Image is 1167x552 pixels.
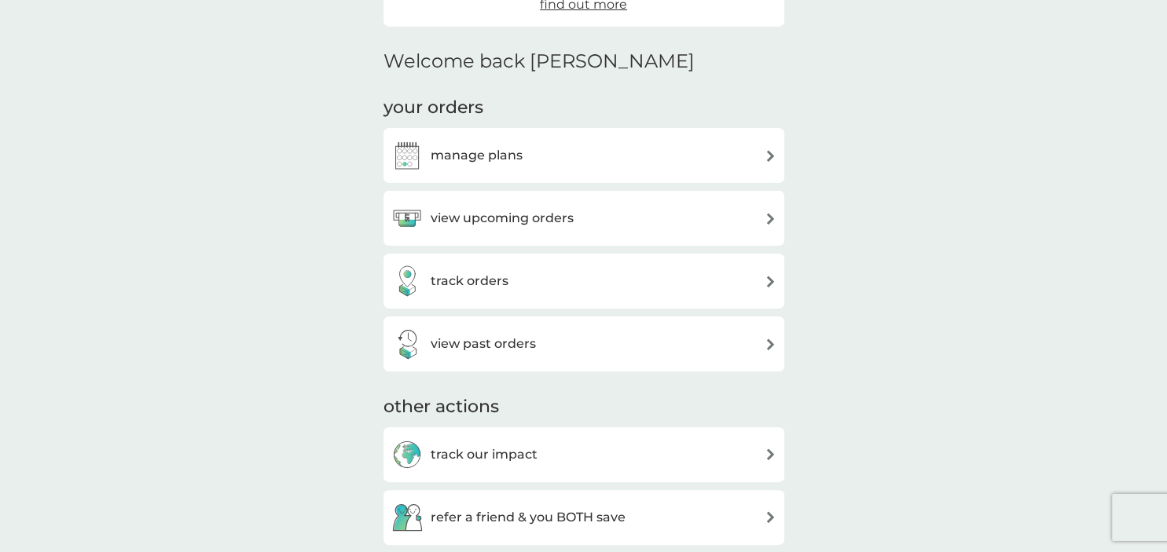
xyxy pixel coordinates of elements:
[431,271,508,291] h3: track orders
[765,338,776,350] img: arrow right
[431,444,538,465] h3: track our impact
[765,213,776,225] img: arrow right
[383,96,483,120] h3: your orders
[431,145,523,166] h3: manage plans
[383,50,695,73] h2: Welcome back [PERSON_NAME]
[765,276,776,287] img: arrow right
[431,208,574,228] h3: view upcoming orders
[765,448,776,460] img: arrow right
[765,511,776,523] img: arrow right
[431,334,536,354] h3: view past orders
[383,395,499,419] h3: other actions
[765,150,776,162] img: arrow right
[431,507,626,528] h3: refer a friend & you BOTH save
